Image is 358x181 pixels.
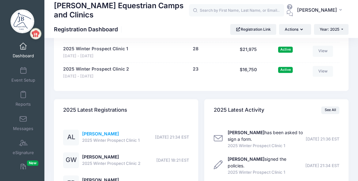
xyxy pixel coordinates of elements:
a: [PERSON_NAME]signed the policies. [228,156,286,168]
a: 2025 Winter Prospect Clinic 2 [63,66,129,72]
h4: 2025 Latest Registrations [63,101,127,119]
span: Active [278,67,293,73]
span: [DATE] - [DATE] [63,73,129,79]
strong: [PERSON_NAME] [228,156,264,162]
span: Dashboard [13,53,34,59]
a: AL [63,135,79,140]
button: Year: 2025 [314,24,348,35]
button: [PERSON_NAME] [293,3,348,18]
a: eSignature [8,136,38,158]
a: Reports [8,88,38,110]
span: New [27,160,38,166]
a: View [313,66,333,77]
a: Messages [8,112,38,134]
input: Search by First Name, Last Name, or Email... [189,4,284,17]
div: AL [63,129,79,145]
div: $21,975 [229,46,268,59]
span: [PERSON_NAME] [297,7,337,14]
h1: [PERSON_NAME] Equestrian Camps and Clinics [54,0,189,20]
button: 23 [193,66,199,72]
a: [PERSON_NAME] [82,131,119,136]
img: Jessica Braswell Equestrian Camps and Clinics [10,9,34,33]
a: 2025 Winter Prospect Clinic 1 [63,46,128,52]
a: GW [63,158,79,163]
a: Event Setup [8,64,38,86]
span: [DATE] 21:34 EST [155,134,189,140]
button: 28 [193,46,199,52]
h4: 2025 Latest Activity [214,101,264,119]
strong: [PERSON_NAME] [228,130,264,135]
span: 2025 Winter Prospect Clinic 1 [228,169,303,176]
a: View [313,46,333,56]
span: 2025 Winter Prospect Clinic 1 [82,137,140,144]
div: GW [63,152,79,168]
span: 2025 Winter Prospect Clinic 1 [228,143,304,149]
a: [PERSON_NAME] [82,154,119,159]
div: $16,750 [229,66,268,79]
span: 2025 Winter Prospect Clinic 2 [82,160,140,167]
span: Reports [16,102,31,107]
span: [DATE] - [DATE] [63,53,128,59]
a: Registration Link [230,24,276,35]
span: Event Setup [11,78,35,83]
span: [DATE] 21:36 EST [306,136,339,142]
span: Active [278,47,293,53]
span: [DATE] 21:34 EST [305,163,339,169]
a: See All [321,106,339,114]
a: Dashboard [8,39,38,61]
span: [DATE] 18:21 EST [156,157,189,164]
span: Year: 2025 [320,27,339,32]
button: Actions [279,24,311,35]
h1: Registration Dashboard [54,26,123,33]
span: Messages [13,126,33,131]
a: [PERSON_NAME]has been asked to sign a form. [228,130,303,142]
span: eSignature [13,150,34,156]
